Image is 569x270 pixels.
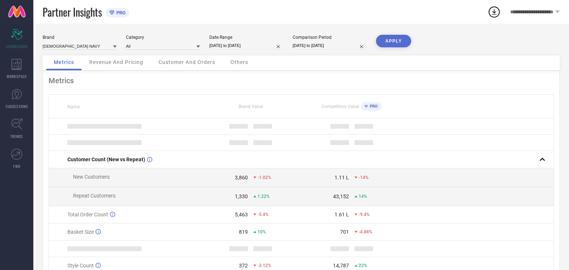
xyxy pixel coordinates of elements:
[73,174,110,180] span: New Customers
[333,193,349,199] div: 43,152
[368,104,378,109] span: PRO
[239,229,248,235] div: 819
[239,263,248,269] div: 372
[49,76,554,85] div: Metrics
[359,194,367,199] span: 14%
[340,229,349,235] div: 701
[209,42,283,50] input: Select date range
[359,212,370,217] span: -9.4%
[359,175,369,180] span: -14%
[10,134,23,139] span: TRENDS
[293,35,367,40] div: Comparison Period
[209,35,283,40] div: Date Range
[257,175,271,180] span: -1.02%
[257,229,266,234] span: 10%
[333,263,349,269] div: 14,787
[293,42,367,50] input: Select comparison period
[159,59,215,65] span: Customer And Orders
[67,104,80,109] span: Name
[89,59,143,65] span: Revenue And Pricing
[54,59,74,65] span: Metrics
[67,212,108,217] span: Total Order Count
[67,229,94,235] span: Basket Size
[43,35,117,40] div: Brand
[359,229,372,234] span: -4.88%
[359,263,367,268] span: 22%
[73,193,116,199] span: Repeat Customers
[13,163,20,169] span: FWD
[67,263,94,269] span: Style Count
[235,193,248,199] div: 1,330
[67,156,145,162] span: Customer Count (New vs Repeat)
[230,59,248,65] span: Others
[235,175,248,180] div: 3,860
[257,212,269,217] span: -5.4%
[6,44,28,49] span: SCORECARDS
[376,35,411,47] button: APPLY
[239,104,263,109] span: Brand Value
[322,104,359,109] span: Competitors Value
[114,10,126,16] span: PRO
[43,4,102,20] span: Partner Insights
[488,5,501,18] div: Open download list
[126,35,200,40] div: Category
[235,212,248,217] div: 5,463
[335,175,349,180] div: 1.11 L
[257,263,271,268] span: -3.12%
[257,194,270,199] span: 1.22%
[7,74,27,79] span: WORKSPACE
[6,104,28,109] span: SUGGESTIONS
[335,212,349,217] div: 1.61 L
